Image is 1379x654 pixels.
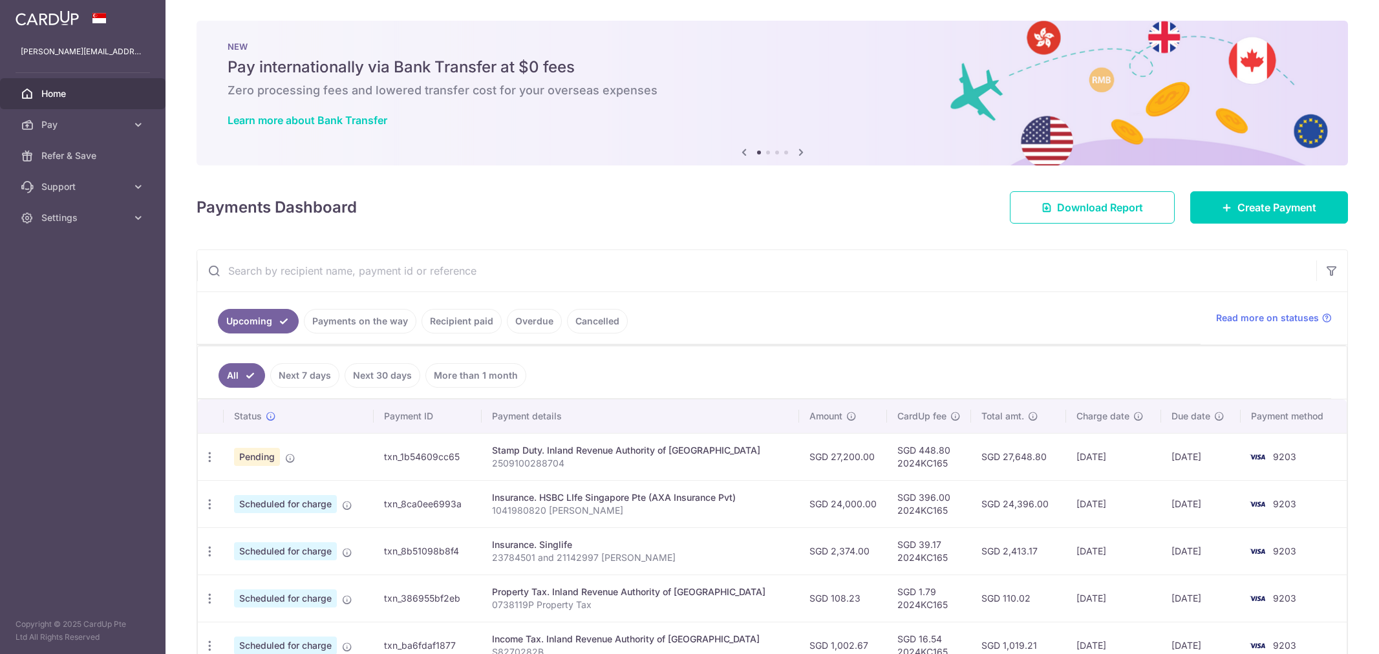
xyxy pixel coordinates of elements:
a: Upcoming [218,309,299,333]
div: Insurance. HSBC LIfe Singapore Pte (AXA Insurance Pvt) [492,491,789,504]
span: 9203 [1273,498,1296,509]
span: Download Report [1057,200,1143,215]
a: Overdue [507,309,562,333]
a: Cancelled [567,309,628,333]
td: txn_8ca0ee6993a [374,480,481,527]
a: Learn more about Bank Transfer [228,114,387,127]
img: Bank transfer banner [197,21,1348,165]
a: Next 30 days [345,363,420,388]
img: Bank Card [1245,449,1270,465]
span: Scheduled for charge [234,589,337,607]
span: Amount [809,410,842,423]
span: Read more on statuses [1216,311,1319,324]
span: Scheduled for charge [234,495,337,513]
a: Payments on the way [304,309,416,333]
p: 2509100288704 [492,457,789,470]
a: Create Payment [1190,191,1348,224]
span: 9203 [1273,451,1296,462]
span: Scheduled for charge [234,542,337,560]
td: SGD 24,000.00 [799,480,887,527]
p: [PERSON_NAME][EMAIL_ADDRESS][DOMAIN_NAME] [21,45,145,58]
div: Stamp Duty. Inland Revenue Authority of [GEOGRAPHIC_DATA] [492,444,789,457]
span: Refer & Save [41,149,127,162]
span: Charge date [1076,410,1129,423]
th: Payment ID [374,399,481,433]
td: [DATE] [1161,433,1241,480]
td: txn_8b51098b8f4 [374,527,481,575]
td: [DATE] [1161,575,1241,622]
a: Next 7 days [270,363,339,388]
span: Create Payment [1237,200,1316,215]
td: SGD 27,200.00 [799,433,887,480]
h6: Zero processing fees and lowered transfer cost for your overseas expenses [228,83,1317,98]
div: Property Tax. Inland Revenue Authority of [GEOGRAPHIC_DATA] [492,585,789,598]
span: Status [234,410,262,423]
p: NEW [228,41,1317,52]
td: [DATE] [1066,575,1161,622]
span: Support [41,180,127,193]
p: 0738119P Property Tax [492,598,789,611]
img: CardUp [16,10,79,26]
td: txn_1b54609cc65 [374,433,481,480]
span: 9203 [1273,593,1296,604]
span: 9203 [1273,640,1296,651]
td: SGD 448.80 2024KC165 [887,433,971,480]
td: [DATE] [1161,527,1241,575]
td: txn_386955bf2eb [374,575,481,622]
span: Pending [234,448,280,466]
td: SGD 108.23 [799,575,887,622]
td: SGD 1.79 2024KC165 [887,575,971,622]
span: Total amt. [981,410,1024,423]
a: Download Report [1010,191,1175,224]
img: Bank Card [1245,496,1270,512]
span: 9203 [1273,545,1296,556]
td: SGD 39.17 2024KC165 [887,527,971,575]
div: Insurance. Singlife [492,538,789,551]
span: Home [41,87,127,100]
th: Payment details [482,399,799,433]
td: SGD 24,396.00 [971,480,1066,527]
h4: Payments Dashboard [197,196,357,219]
td: [DATE] [1161,480,1241,527]
span: Settings [41,211,127,224]
span: CardUp fee [897,410,946,423]
td: [DATE] [1066,480,1161,527]
a: Read more on statuses [1216,311,1332,324]
img: Bank Card [1245,591,1270,606]
th: Payment method [1241,399,1347,433]
img: Bank Card [1245,543,1270,559]
td: SGD 396.00 2024KC165 [887,480,971,527]
div: Income Tax. Inland Revenue Authority of [GEOGRAPHIC_DATA] [492,633,789,646]
input: Search by recipient name, payment id or reference [197,250,1316,291]
td: [DATE] [1066,527,1161,575]
span: Pay [41,118,127,131]
a: More than 1 month [425,363,526,388]
td: SGD 110.02 [971,575,1066,622]
span: Due date [1171,410,1210,423]
p: 1041980820 [PERSON_NAME] [492,504,789,517]
td: SGD 2,413.17 [971,527,1066,575]
p: 23784501 and 21142997 [PERSON_NAME] [492,551,789,564]
td: SGD 27,648.80 [971,433,1066,480]
td: SGD 2,374.00 [799,527,887,575]
h5: Pay internationally via Bank Transfer at $0 fees [228,57,1317,78]
td: [DATE] [1066,433,1161,480]
img: Bank Card [1245,638,1270,653]
a: Recipient paid [422,309,502,333]
a: All [219,363,265,388]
